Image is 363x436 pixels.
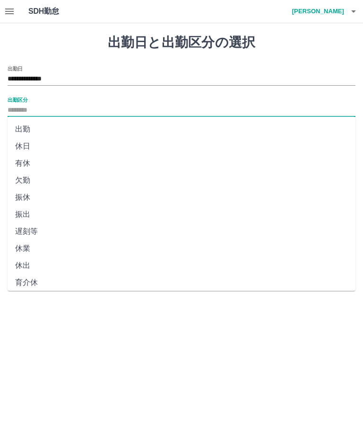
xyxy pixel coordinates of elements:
li: 休出 [8,257,355,274]
li: 休業 [8,240,355,257]
h1: 出勤日と出勤区分の選択 [8,35,355,51]
li: 振出 [8,206,355,223]
label: 出勤区分 [8,96,27,103]
li: 出勤 [8,121,355,138]
li: 遅刻等 [8,223,355,240]
li: 休日 [8,138,355,155]
li: 欠勤 [8,172,355,189]
label: 出勤日 [8,65,23,72]
li: 有休 [8,155,355,172]
li: 振休 [8,189,355,206]
li: 育介休 [8,274,355,291]
li: 不就労 [8,291,355,308]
